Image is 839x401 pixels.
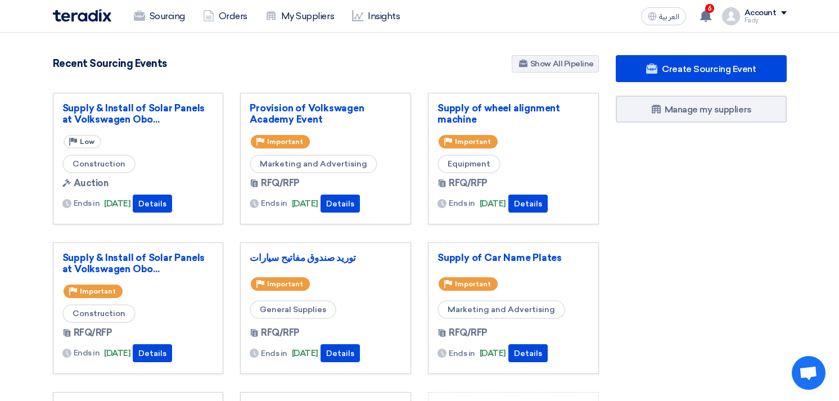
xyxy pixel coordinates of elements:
span: Ends in [261,348,287,359]
button: Details [321,195,360,213]
a: My Suppliers [256,4,343,29]
a: Supply of wheel alignment machine [437,102,589,125]
span: Construction [62,304,136,323]
a: Supply & Install of Solar Panels at Volkswagen Obo... [62,102,214,125]
span: Marketing and Advertising [437,300,565,319]
div: Fady [745,17,787,24]
span: Ends in [74,197,100,209]
a: Show All Pipeline [512,55,599,73]
button: Details [508,195,548,213]
div: Account [745,8,777,18]
a: Orders [194,4,256,29]
span: Equipment [437,155,500,173]
button: Details [508,344,548,362]
span: RFQ/RFP [261,326,300,340]
button: Details [133,344,172,362]
span: RFQ/RFP [74,326,112,340]
span: Construction [62,155,136,173]
button: Details [321,344,360,362]
span: Important [267,138,303,146]
span: [DATE] [292,347,318,360]
span: Important [455,280,491,288]
span: RFQ/RFP [449,177,488,190]
span: RFQ/RFP [449,326,488,340]
a: توريد صندوق مفاتيح سيارات [250,252,402,263]
span: Marketing and Advertising [250,155,377,173]
span: [DATE] [480,197,506,210]
a: Sourcing [125,4,194,29]
span: العربية [659,13,679,21]
span: Ends in [74,347,100,359]
span: 6 [705,4,714,13]
span: [DATE] [292,197,318,210]
a: Insights [343,4,409,29]
a: Supply & Install of Solar Panels at Volkswagen Obo... [62,252,214,274]
span: Ends in [449,197,475,209]
span: Auction [74,177,109,190]
button: العربية [641,7,686,25]
img: Teradix logo [53,9,111,22]
span: [DATE] [104,347,130,360]
span: General Supplies [250,300,336,319]
span: Ends in [449,348,475,359]
h4: Recent Sourcing Events [53,57,167,70]
a: Manage my suppliers [616,96,787,123]
span: Important [455,138,491,146]
a: Open chat [792,356,826,390]
img: profile_test.png [722,7,740,25]
span: RFQ/RFP [261,177,300,190]
a: Supply of Car Name Plates [437,252,589,263]
span: Ends in [261,197,287,209]
span: [DATE] [104,197,130,210]
span: Important [80,287,116,295]
span: [DATE] [480,347,506,360]
a: Provision of Volkswagen Academy Event [250,102,402,125]
span: Important [267,280,303,288]
span: Low [80,138,94,146]
span: Create Sourcing Event [662,64,756,74]
button: Details [133,195,172,213]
